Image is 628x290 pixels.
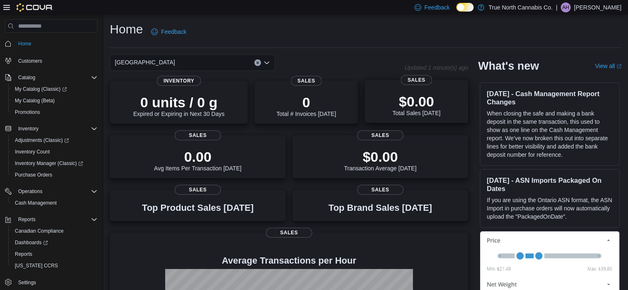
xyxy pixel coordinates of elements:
span: Feedback [424,3,450,12]
span: Inventory [18,125,38,132]
button: Inventory Count [8,146,101,158]
a: [US_STATE] CCRS [12,261,61,271]
button: Customers [2,54,101,66]
a: Home [15,39,35,49]
div: Total # Invoices [DATE] [276,94,336,117]
span: Settings [15,277,97,288]
button: My Catalog (Beta) [8,95,101,106]
button: Promotions [8,106,101,118]
h3: Top Product Sales [DATE] [142,203,254,213]
span: Settings [18,279,36,286]
button: Catalog [2,72,101,83]
h1: Home [110,21,143,38]
p: 0 units / 0 g [133,94,225,111]
a: Promotions [12,107,43,117]
span: My Catalog (Beta) [15,97,55,104]
span: AH [562,2,569,12]
a: Cash Management [12,198,60,208]
span: Sales [175,185,221,195]
span: [GEOGRAPHIC_DATA] [115,57,175,67]
input: Dark Mode [456,3,474,12]
span: Sales [357,130,403,140]
svg: External link [616,64,621,69]
p: If you are using the Ontario ASN format, the ASN Import in purchase orders will now automatically... [487,196,613,221]
button: Clear input [254,59,261,66]
span: Reports [12,249,97,259]
button: [US_STATE] CCRS [8,260,101,271]
span: Cash Management [15,200,57,206]
span: Inventory Manager (Classic) [12,158,97,168]
p: [PERSON_NAME] [574,2,621,12]
h3: [DATE] - Cash Management Report Changes [487,90,613,106]
span: Sales [175,130,221,140]
div: Expired or Expiring in Next 30 Days [133,94,225,117]
button: Home [2,38,101,50]
img: Cova [17,3,53,12]
span: Sales [357,185,403,195]
span: Purchase Orders [12,170,97,180]
p: $0.00 [392,93,440,110]
span: Home [18,40,31,47]
span: Operations [15,186,97,196]
button: Inventory [15,124,42,134]
p: $0.00 [344,149,417,165]
button: Catalog [15,73,38,83]
span: Catalog [15,73,97,83]
span: Operations [18,188,43,195]
span: Inventory [157,76,201,86]
span: My Catalog (Classic) [15,86,67,92]
span: Catalog [18,74,35,81]
button: Canadian Compliance [8,225,101,237]
span: Dashboards [12,238,97,248]
span: Purchase Orders [15,172,52,178]
h3: [DATE] - ASN Imports Packaged On Dates [487,176,613,193]
span: Inventory Count [15,149,50,155]
a: Inventory Manager (Classic) [12,158,86,168]
span: Customers [18,58,42,64]
a: Adjustments (Classic) [8,134,101,146]
button: Operations [15,186,46,196]
span: My Catalog (Classic) [12,84,97,94]
span: Sales [291,76,322,86]
span: Reports [18,216,36,223]
span: Reports [15,251,32,257]
a: Settings [15,278,39,288]
a: My Catalog (Classic) [12,84,70,94]
a: View allExternal link [595,63,621,69]
div: Transaction Average [DATE] [344,149,417,172]
button: Purchase Orders [8,169,101,181]
h2: What's new [478,59,539,73]
span: Sales [266,228,312,238]
a: Purchase Orders [12,170,56,180]
button: Settings [2,276,101,288]
span: Inventory Manager (Classic) [15,160,83,167]
h4: Average Transactions per Hour [116,256,462,266]
span: [US_STATE] CCRS [15,262,58,269]
p: 0.00 [154,149,242,165]
a: Dashboards [8,237,101,248]
span: Sales [401,75,432,85]
button: Reports [8,248,101,260]
button: Reports [2,214,101,225]
span: Reports [15,215,97,224]
button: Operations [2,186,101,197]
a: My Catalog (Classic) [8,83,101,95]
h3: Top Brand Sales [DATE] [329,203,432,213]
a: Adjustments (Classic) [12,135,72,145]
span: Canadian Compliance [12,226,97,236]
span: Cash Management [12,198,97,208]
a: Inventory Count [12,147,53,157]
a: Reports [12,249,36,259]
span: Canadian Compliance [15,228,64,234]
p: True North Cannabis Co. [488,2,552,12]
button: Open list of options [263,59,270,66]
span: Inventory Count [12,147,97,157]
a: Feedback [148,24,190,40]
span: Washington CCRS [12,261,97,271]
p: Updated 1 minute(s) ago [405,64,468,71]
span: Promotions [15,109,40,116]
div: Ange Hurshman [561,2,571,12]
button: Cash Management [8,197,101,209]
a: My Catalog (Beta) [12,96,58,106]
